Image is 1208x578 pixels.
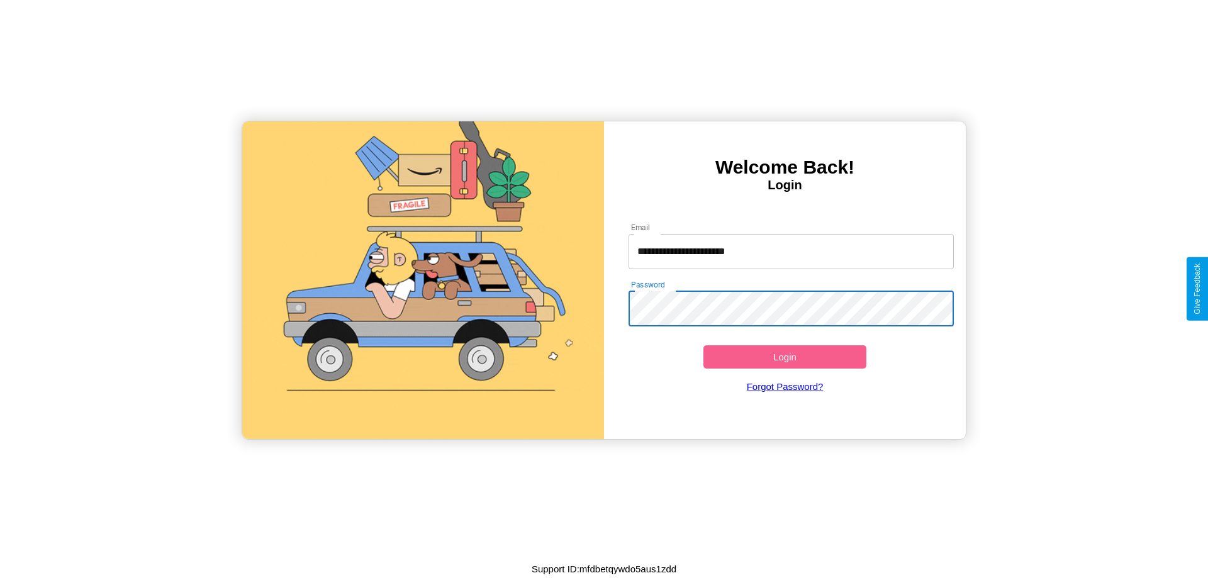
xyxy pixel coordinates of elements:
[631,279,664,290] label: Password
[604,157,966,178] h3: Welcome Back!
[604,178,966,192] h4: Login
[631,222,651,233] label: Email
[622,369,948,404] a: Forgot Password?
[1193,264,1202,314] div: Give Feedback
[242,121,604,439] img: gif
[703,345,866,369] button: Login
[532,560,676,577] p: Support ID: mfdbetqywdo5aus1zdd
